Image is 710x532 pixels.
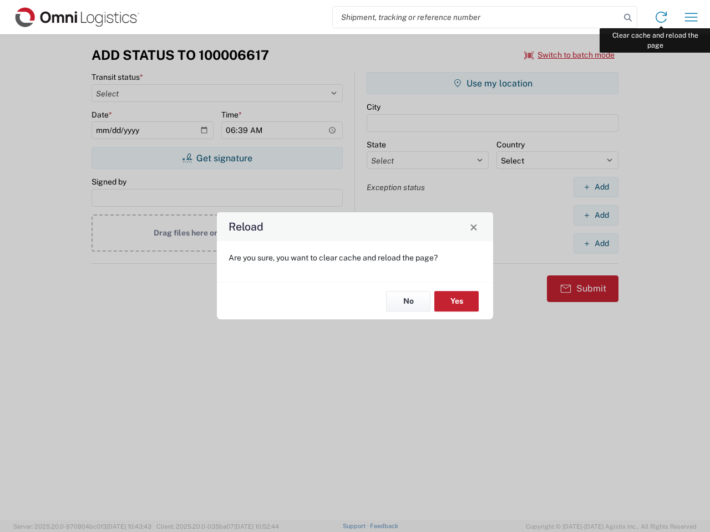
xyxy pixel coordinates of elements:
h4: Reload [229,219,263,235]
p: Are you sure, you want to clear cache and reload the page? [229,253,481,263]
button: No [386,291,430,311]
button: Yes [434,291,479,311]
button: Close [466,219,481,234]
input: Shipment, tracking or reference number [333,7,620,28]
